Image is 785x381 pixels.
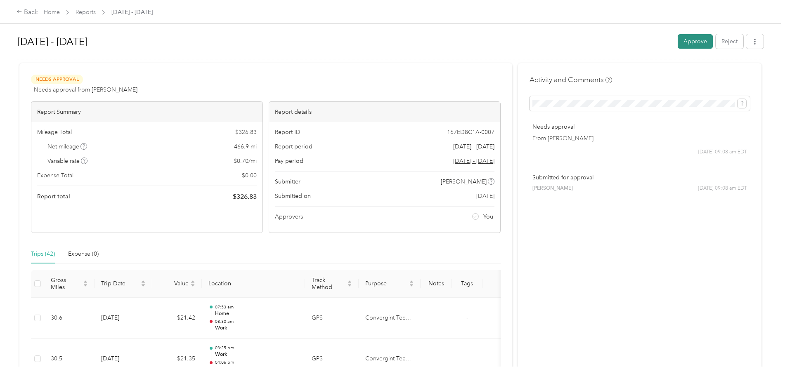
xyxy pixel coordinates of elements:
[37,192,70,201] span: Report total
[235,128,257,136] span: $ 326.83
[532,185,573,192] span: [PERSON_NAME]
[359,339,421,380] td: Convergint Technologies
[68,249,99,259] div: Expense (0)
[275,157,303,165] span: Pay period
[95,339,152,380] td: [DATE]
[365,280,407,287] span: Purpose
[269,102,500,122] div: Report details
[159,280,189,287] span: Value
[421,270,452,298] th: Notes
[215,310,298,317] p: Home
[44,339,95,380] td: 30.5
[453,142,494,151] span: [DATE] - [DATE]
[234,157,257,165] span: $ 0.70 / mi
[347,283,352,288] span: caret-down
[532,134,747,143] p: From [PERSON_NAME]
[530,75,612,85] h4: Activity and Comments
[447,128,494,136] span: 167ED8C1A-0007
[483,212,493,221] span: You
[83,279,88,284] span: caret-up
[347,279,352,284] span: caret-up
[476,192,494,200] span: [DATE]
[409,283,414,288] span: caret-down
[47,157,88,165] span: Variable rate
[716,34,743,49] button: Reject
[44,9,60,16] a: Home
[37,128,72,136] span: Mileage Total
[83,283,88,288] span: caret-down
[31,102,262,122] div: Report Summary
[275,192,311,200] span: Submitted on
[215,325,298,332] p: Work
[47,142,87,151] span: Net mileage
[359,298,421,339] td: Convergint Technologies
[453,157,494,165] span: Go to pay period
[532,122,747,131] p: Needs approval
[305,339,359,380] td: GPS
[678,34,713,49] button: Approve
[76,9,96,16] a: Reports
[275,128,300,136] span: Report ID
[234,142,257,151] span: 466.9 mi
[37,171,73,180] span: Expense Total
[141,283,146,288] span: caret-down
[152,339,202,380] td: $21.35
[698,185,747,192] span: [DATE] 09:08 am EDT
[44,270,95,298] th: Gross Miles
[95,298,152,339] td: [DATE]
[312,277,345,291] span: Track Method
[409,279,414,284] span: caret-up
[242,171,257,180] span: $ 0.00
[34,85,137,94] span: Needs approval from [PERSON_NAME]
[152,270,202,298] th: Value
[305,298,359,339] td: GPS
[17,32,672,52] h1: Aug 1 - 31, 2025
[31,75,83,84] span: Needs Approval
[215,319,298,325] p: 08:30 am
[152,298,202,339] td: $21.42
[305,270,359,298] th: Track Method
[17,7,38,17] div: Back
[215,351,298,358] p: Work
[466,314,468,321] span: -
[359,270,421,298] th: Purpose
[233,192,257,202] span: $ 326.83
[275,142,312,151] span: Report period
[111,8,153,16] span: [DATE] - [DATE]
[532,173,747,182] p: Submitted for approval
[44,298,95,339] td: 30.6
[698,148,747,156] span: [DATE] 09:08 am EDT
[95,270,152,298] th: Trip Date
[51,277,81,291] span: Gross Miles
[190,279,195,284] span: caret-up
[275,177,300,186] span: Submitter
[141,279,146,284] span: caret-up
[215,365,298,373] p: Home
[739,335,785,381] iframe: Everlance-gr Chat Button Frame
[215,304,298,310] p: 07:53 am
[31,249,55,259] div: Trips (42)
[215,345,298,351] p: 03:25 pm
[452,270,482,298] th: Tags
[466,355,468,362] span: -
[441,177,487,186] span: [PERSON_NAME]
[101,280,139,287] span: Trip Date
[215,360,298,365] p: 04:06 pm
[202,270,305,298] th: Location
[190,283,195,288] span: caret-down
[275,212,303,221] span: Approvers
